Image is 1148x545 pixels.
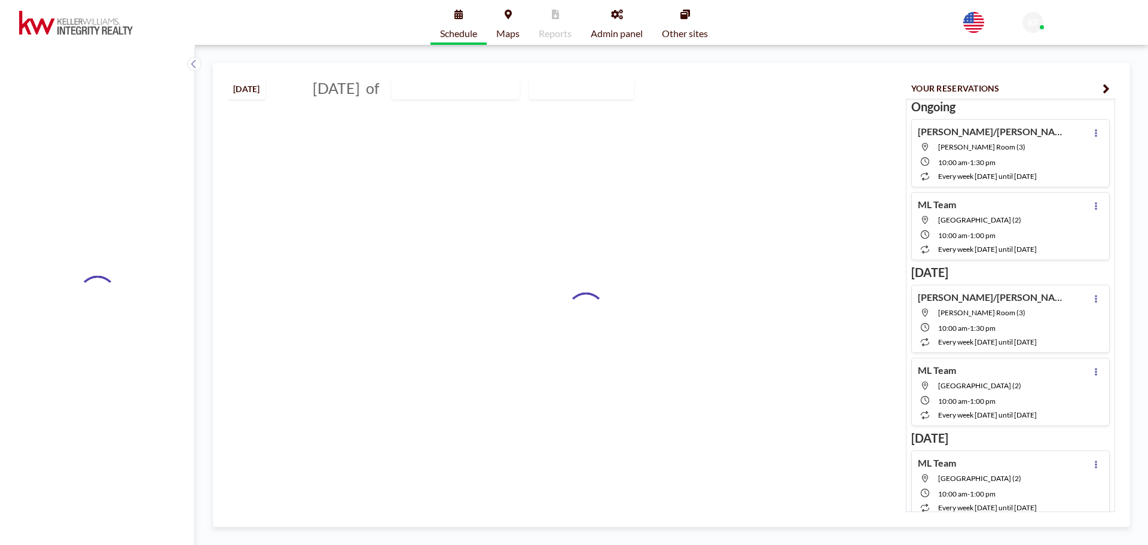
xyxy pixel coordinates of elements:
[19,11,133,35] img: organization-logo
[911,99,1110,114] h3: Ongoing
[228,78,265,99] button: [DATE]
[906,78,1115,99] button: YOUR RESERVATIONS
[938,215,1021,224] span: Lexington Room (2)
[938,172,1037,181] span: every week [DATE] until [DATE]
[366,79,379,98] span: of
[938,337,1037,346] span: every week [DATE] until [DATE]
[970,231,996,240] span: 1:00 PM
[662,29,708,38] span: Other sites
[967,397,970,406] span: -
[938,503,1037,512] span: every week [DATE] until [DATE]
[918,126,1067,138] h4: [PERSON_NAME]/[PERSON_NAME]
[601,81,613,96] input: Search for option
[970,397,996,406] span: 1:00 PM
[967,158,970,167] span: -
[1048,24,1070,33] span: Admin
[970,489,996,498] span: 1:00 PM
[918,291,1067,303] h4: [PERSON_NAME]/[PERSON_NAME]
[967,231,970,240] span: -
[938,381,1021,390] span: Lexington Room (2)
[539,29,572,38] span: Reports
[938,308,1025,317] span: Snelling Room (3)
[918,199,956,211] h4: ML Team
[970,324,996,333] span: 1:30 PM
[938,245,1037,254] span: every week [DATE] until [DATE]
[918,364,956,376] h4: ML Team
[938,231,967,240] span: 10:00 AM
[938,142,1025,151] span: Snelling Room (3)
[967,324,970,333] span: -
[591,29,643,38] span: Admin panel
[970,158,996,167] span: 1:30 PM
[938,489,967,498] span: 10:00 AM
[967,489,970,498] span: -
[918,457,956,469] h4: ML Team
[938,324,967,333] span: 10:00 AM
[938,410,1037,419] span: every week [DATE] until [DATE]
[911,431,1110,446] h3: [DATE]
[938,397,967,406] span: 10:00 AM
[1048,13,1114,23] span: KWIR Front Desk
[530,78,633,99] div: Search for option
[392,79,507,99] input: Snelling Room (3)
[440,29,477,38] span: Schedule
[313,79,360,97] span: [DATE]
[938,474,1021,483] span: Lexington Room (2)
[1028,17,1039,28] span: KF
[911,265,1110,280] h3: [DATE]
[496,29,520,38] span: Maps
[938,158,967,167] span: 10:00 AM
[532,81,600,96] span: WEEKLY VIEW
